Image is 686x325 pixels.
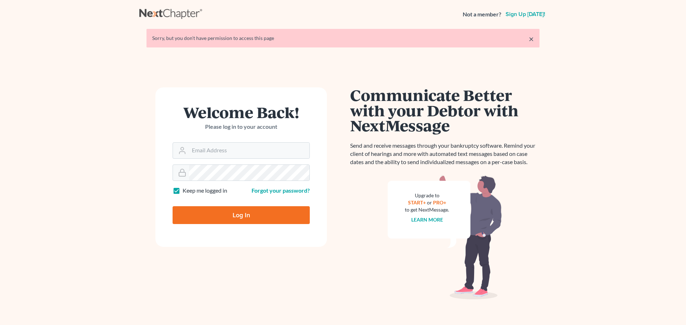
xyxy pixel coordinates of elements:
div: Upgrade to [405,192,449,199]
strong: Not a member? [463,10,501,19]
a: Sign up [DATE]! [504,11,547,17]
div: to get NextMessage. [405,206,449,213]
div: Sorry, but you don't have permission to access this page [152,35,534,42]
input: Log In [173,206,310,224]
input: Email Address [189,143,309,158]
span: or [427,199,432,205]
img: nextmessage_bg-59042aed3d76b12b5cd301f8e5b87938c9018125f34e5fa2b7a6b67550977c72.svg [388,175,502,300]
p: Please log in to your account [173,123,310,131]
h1: Welcome Back! [173,105,310,120]
a: PRO+ [433,199,446,205]
a: × [529,35,534,43]
p: Send and receive messages through your bankruptcy software. Remind your client of hearings and mo... [350,142,540,166]
a: START+ [408,199,426,205]
h1: Communicate Better with your Debtor with NextMessage [350,87,540,133]
label: Keep me logged in [183,187,227,195]
a: Learn more [411,217,443,223]
a: Forgot your password? [252,187,310,194]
